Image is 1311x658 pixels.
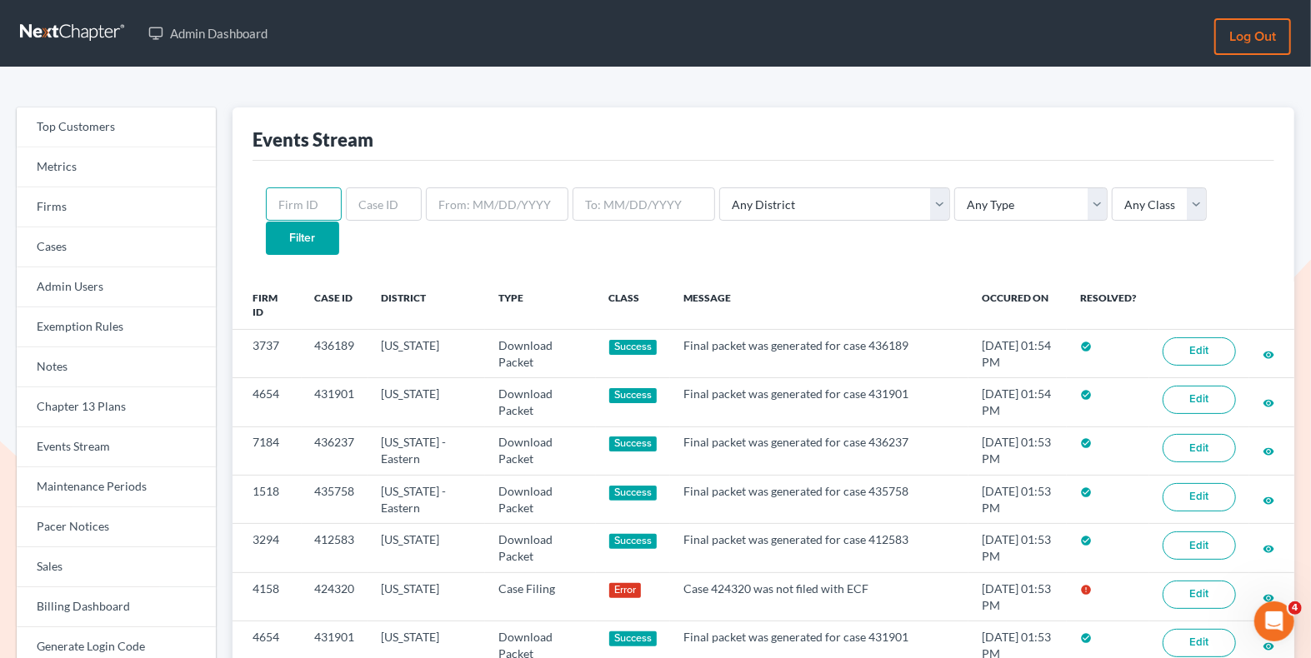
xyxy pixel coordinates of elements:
a: Exemption Rules [17,307,216,347]
a: Edit [1163,483,1236,511]
a: visibility [1263,541,1274,555]
i: check_circle [1080,632,1092,644]
a: Top Customers [17,107,216,147]
td: 435758 [302,476,368,524]
a: Log out [1214,18,1291,55]
td: 436189 [302,329,368,377]
a: Pacer Notices [17,507,216,547]
td: [US_STATE] [368,572,485,621]
a: Sales [17,547,216,587]
td: 436237 [302,426,368,475]
i: visibility [1263,592,1274,604]
a: visibility [1263,590,1274,604]
a: Edit [1163,386,1236,414]
td: Case 424320 was not filed with ECF [670,572,968,621]
i: check_circle [1080,535,1092,546]
td: 424320 [302,572,368,621]
td: [DATE] 01:53 PM [968,476,1067,524]
a: visibility [1263,638,1274,652]
td: [US_STATE] [368,378,485,426]
td: [DATE] 01:53 PM [968,572,1067,621]
td: [DATE] 01:53 PM [968,524,1067,572]
i: check_circle [1080,389,1092,401]
td: 3737 [233,329,302,377]
td: Final packet was generated for case 436237 [670,426,968,475]
th: District [368,282,485,330]
td: Case Filing [485,572,596,621]
input: Firm ID [266,187,342,221]
a: Admin Dashboard [140,18,276,48]
a: visibility [1263,443,1274,457]
i: visibility [1263,543,1274,555]
div: Success [609,388,658,403]
div: Success [609,534,658,549]
th: Type [485,282,596,330]
input: From: MM/DD/YYYY [426,187,568,221]
div: Success [609,486,658,501]
span: 4 [1288,601,1302,615]
i: check_circle [1080,341,1092,352]
th: Occured On [968,282,1067,330]
a: Edit [1163,581,1236,609]
td: Final packet was generated for case 431901 [670,378,968,426]
i: check_circle [1080,486,1092,498]
a: visibility [1263,395,1274,409]
a: Edit [1163,337,1236,366]
td: Final packet was generated for case 436189 [670,329,968,377]
th: Firm ID [233,282,302,330]
th: Resolved? [1067,282,1149,330]
a: Events Stream [17,427,216,467]
a: Edit [1163,629,1236,657]
div: Success [609,436,658,451]
th: Message [670,282,968,330]
td: 4654 [233,378,302,426]
i: error [1080,584,1092,596]
i: check_circle [1080,437,1092,449]
td: Final packet was generated for case 435758 [670,476,968,524]
td: [US_STATE] [368,524,485,572]
td: Download Packet [485,426,596,475]
td: [DATE] 01:54 PM [968,378,1067,426]
td: 3294 [233,524,302,572]
i: visibility [1263,495,1274,506]
a: Edit [1163,434,1236,462]
th: Class [596,282,671,330]
div: Success [609,340,658,355]
td: [DATE] 01:54 PM [968,329,1067,377]
div: Success [609,631,658,646]
td: [US_STATE] - Eastern [368,476,485,524]
a: Firms [17,187,216,227]
td: Download Packet [485,476,596,524]
a: Edit [1163,531,1236,560]
td: Download Packet [485,378,596,426]
i: visibility [1263,349,1274,361]
td: 431901 [302,378,368,426]
td: 1518 [233,476,302,524]
td: 412583 [302,524,368,572]
td: 7184 [233,426,302,475]
iframe: Intercom live chat [1254,601,1294,641]
a: Chapter 13 Plans [17,387,216,427]
i: visibility [1263,641,1274,652]
a: Cases [17,227,216,267]
a: Admin Users [17,267,216,307]
td: [US_STATE] [368,329,485,377]
div: Error [609,583,642,598]
i: visibility [1263,446,1274,457]
td: Download Packet [485,329,596,377]
a: Maintenance Periods [17,467,216,507]
td: [US_STATE] - Eastern [368,426,485,475]
a: visibility [1263,346,1274,361]
div: Events Stream [253,127,373,152]
input: Filter [266,222,339,255]
td: [DATE] 01:53 PM [968,426,1067,475]
a: Billing Dashboard [17,587,216,627]
td: 4158 [233,572,302,621]
input: Case ID [346,187,422,221]
th: Case ID [302,282,368,330]
td: Download Packet [485,524,596,572]
a: Notes [17,347,216,387]
a: visibility [1263,492,1274,506]
td: Final packet was generated for case 412583 [670,524,968,572]
i: visibility [1263,397,1274,409]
